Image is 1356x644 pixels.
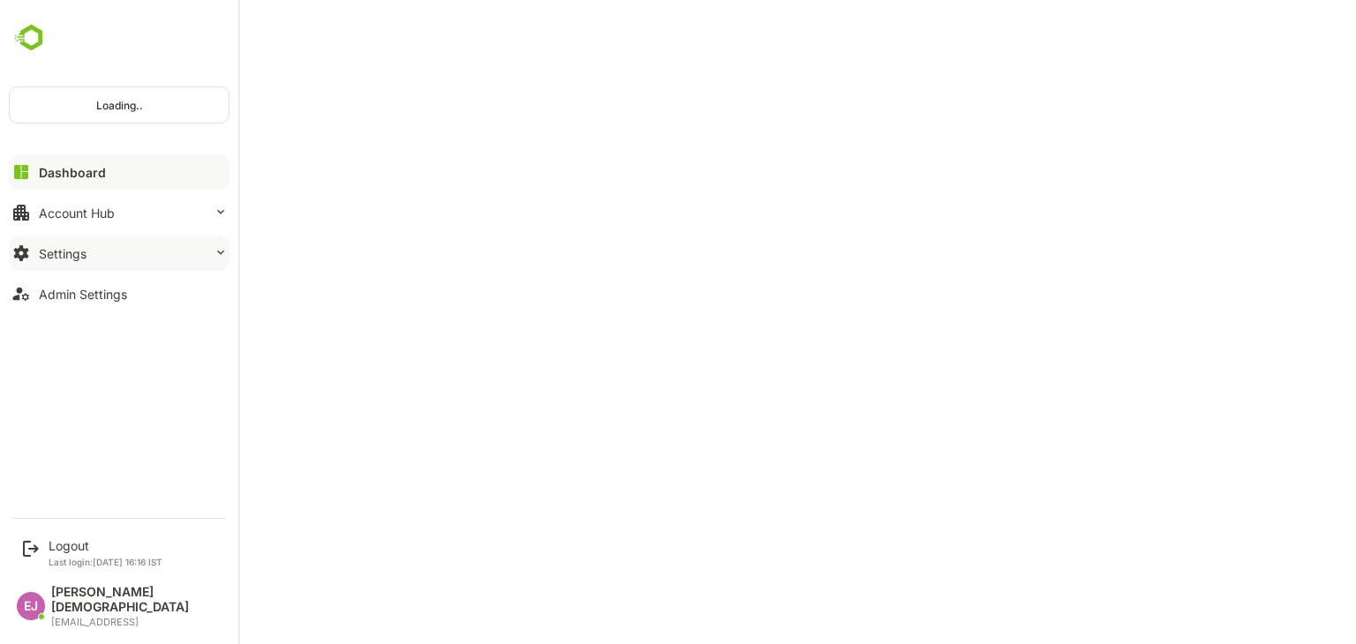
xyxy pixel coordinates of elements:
div: Admin Settings [39,287,127,302]
div: EJ [17,592,45,620]
div: Dashboard [39,165,106,180]
div: Settings [39,246,87,261]
div: [EMAIL_ADDRESS] [51,617,221,628]
div: [PERSON_NAME][DEMOGRAPHIC_DATA] [51,585,221,615]
button: Account Hub [9,195,230,230]
img: undefinedjpg [9,21,54,55]
p: Last login: [DATE] 16:16 IST [49,557,162,567]
button: Admin Settings [9,276,230,311]
div: Loading.. [10,87,229,123]
div: Account Hub [39,206,115,221]
div: Logout [49,538,162,553]
button: Settings [9,236,230,271]
button: Dashboard [9,154,230,190]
